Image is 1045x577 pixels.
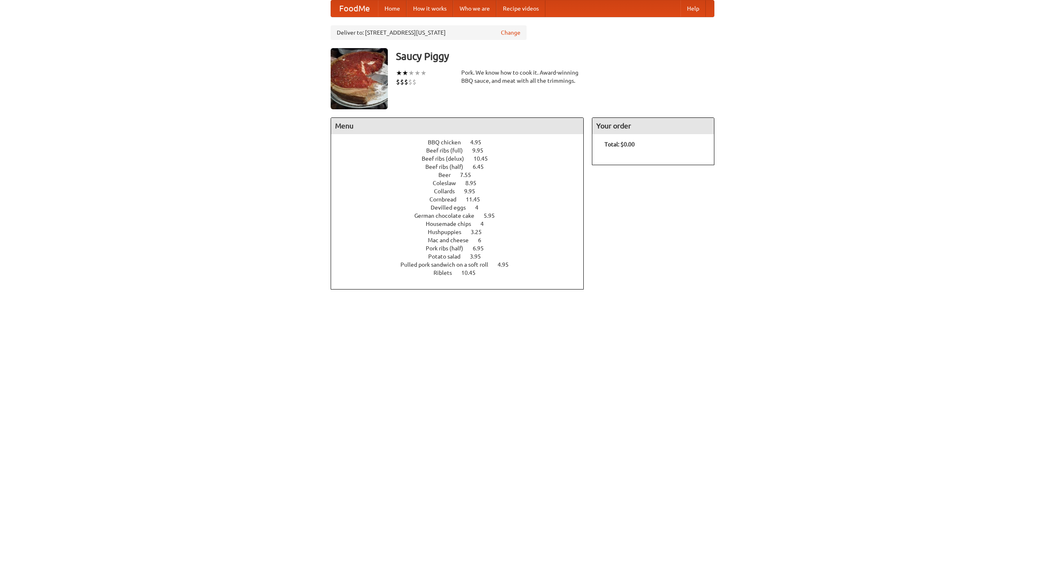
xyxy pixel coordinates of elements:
span: 3.25 [471,229,490,235]
span: Beef ribs (delux) [422,155,472,162]
li: $ [396,77,400,86]
span: Beef ribs (half) [425,164,471,170]
span: 6.95 [473,245,492,252]
span: Housemade chips [426,221,479,227]
a: Coleslaw 8.95 [433,180,491,186]
a: Pulled pork sandwich on a soft roll 4.95 [400,261,524,268]
li: $ [412,77,416,86]
span: 9.95 [464,188,483,195]
span: Pork ribs (half) [426,245,471,252]
a: Beef ribs (delux) 10.45 [422,155,503,162]
span: 8.95 [465,180,485,186]
span: Collards [434,188,463,195]
b: Total: $0.00 [605,141,635,148]
li: ★ [414,69,420,77]
div: Pork. We know how to cook it. Award-winning BBQ sauce, and meat with all the trimmings. [461,69,584,85]
a: Change [501,29,520,37]
span: Beef ribs (full) [426,147,471,154]
a: Beef ribs (full) 9.95 [426,147,498,154]
a: Housemade chips 4 [426,221,499,227]
span: Devilled eggs [431,204,474,211]
span: 9.95 [472,147,491,154]
span: 11.45 [466,196,488,203]
span: 10.45 [461,270,484,276]
span: Riblets [434,270,460,276]
span: Cornbread [429,196,465,203]
h4: Your order [592,118,714,134]
span: 7.55 [460,172,479,178]
h4: Menu [331,118,583,134]
span: German chocolate cake [414,212,482,219]
li: $ [404,77,408,86]
a: Riblets 10.45 [434,270,491,276]
a: Beer 7.55 [438,172,486,178]
span: Mac and cheese [428,237,477,243]
span: BBQ chicken [428,139,469,146]
span: Beer [438,172,459,178]
div: Deliver to: [STREET_ADDRESS][US_STATE] [331,25,527,40]
span: 6 [478,237,489,243]
a: Help [680,0,706,17]
a: Who we are [453,0,496,17]
li: ★ [408,69,414,77]
span: 6.45 [473,164,492,170]
a: BBQ chicken 4.95 [428,139,496,146]
a: Potato salad 3.95 [428,253,496,260]
a: Pork ribs (half) 6.95 [426,245,499,252]
a: Home [378,0,407,17]
a: FoodMe [331,0,378,17]
li: ★ [402,69,408,77]
span: 3.95 [470,253,489,260]
a: Devilled eggs 4 [431,204,494,211]
span: 4.95 [470,139,489,146]
a: Hushpuppies 3.25 [428,229,497,235]
a: How it works [407,0,453,17]
span: 5.95 [484,212,503,219]
span: Pulled pork sandwich on a soft roll [400,261,496,268]
span: Potato salad [428,253,469,260]
img: angular.jpg [331,48,388,109]
a: Beef ribs (half) 6.45 [425,164,499,170]
li: ★ [420,69,427,77]
span: 4 [475,204,487,211]
span: 4.95 [498,261,517,268]
li: $ [400,77,404,86]
a: Collards 9.95 [434,188,490,195]
h3: Saucy Piggy [396,48,714,64]
span: Hushpuppies [428,229,469,235]
li: $ [408,77,412,86]
a: Recipe videos [496,0,545,17]
a: Mac and cheese 6 [428,237,496,243]
span: Coleslaw [433,180,464,186]
li: ★ [396,69,402,77]
span: 4 [480,221,492,227]
span: 10.45 [474,155,496,162]
a: German chocolate cake 5.95 [414,212,510,219]
a: Cornbread 11.45 [429,196,495,203]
